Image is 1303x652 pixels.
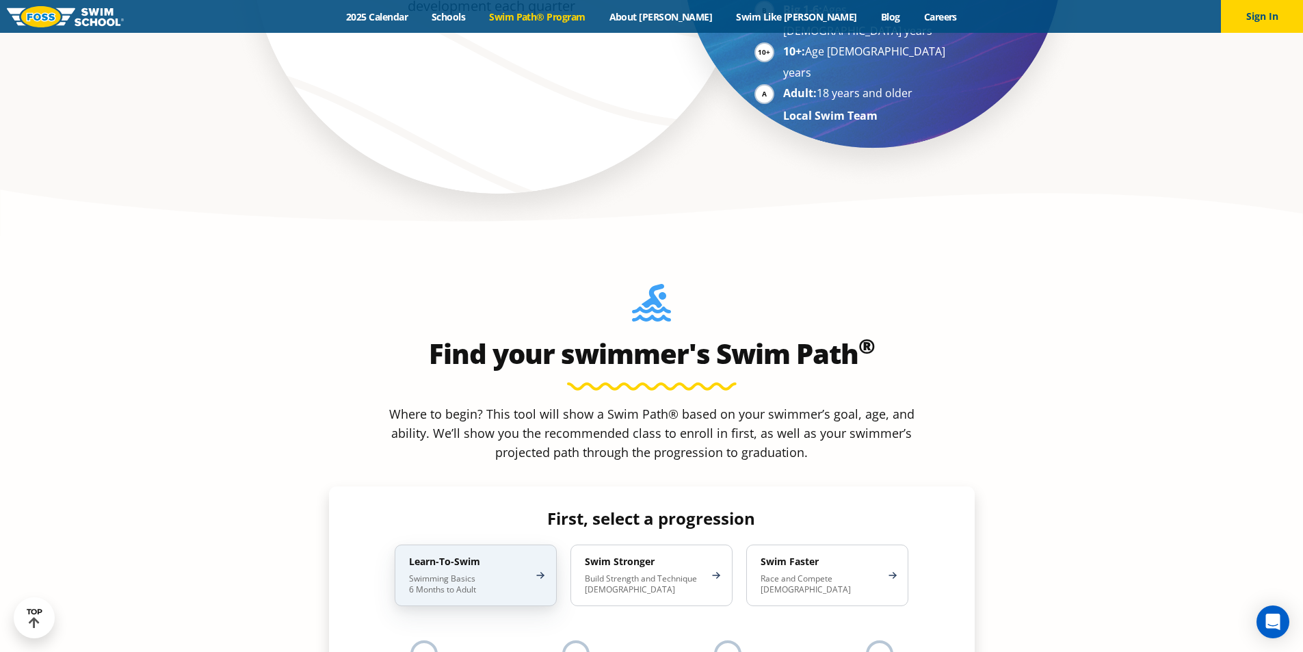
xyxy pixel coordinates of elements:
[1256,605,1289,638] div: Open Intercom Messenger
[783,83,951,105] li: 18 years and older
[783,42,951,82] li: Age [DEMOGRAPHIC_DATA] years
[409,556,529,568] h4: Learn-To-Swim
[585,556,705,568] h4: Swim Stronger
[783,86,817,101] strong: Adult:
[384,509,919,528] h4: First, select a progression
[420,10,477,23] a: Schools
[632,284,671,330] img: Foss-Location-Swimming-Pool-Person.svg
[783,108,878,123] strong: Local Swim Team
[384,404,920,462] p: Where to begin? This tool will show a Swim Path® based on your swimmer’s goal, age, and ability. ...
[858,332,875,360] sup: ®
[761,556,880,568] h4: Swim Faster
[585,573,705,595] p: Build Strength and Technique [DEMOGRAPHIC_DATA]
[912,10,969,23] a: Careers
[761,573,880,595] p: Race and Compete [DEMOGRAPHIC_DATA]
[477,10,597,23] a: Swim Path® Program
[409,573,529,595] p: Swimming Basics 6 Months to Adult
[724,10,869,23] a: Swim Like [PERSON_NAME]
[329,337,975,370] h2: Find your swimmer's Swim Path
[334,10,420,23] a: 2025 Calendar
[783,44,805,59] strong: 10+:
[7,6,124,27] img: FOSS Swim School Logo
[27,608,42,629] div: TOP
[869,10,912,23] a: Blog
[597,10,724,23] a: About [PERSON_NAME]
